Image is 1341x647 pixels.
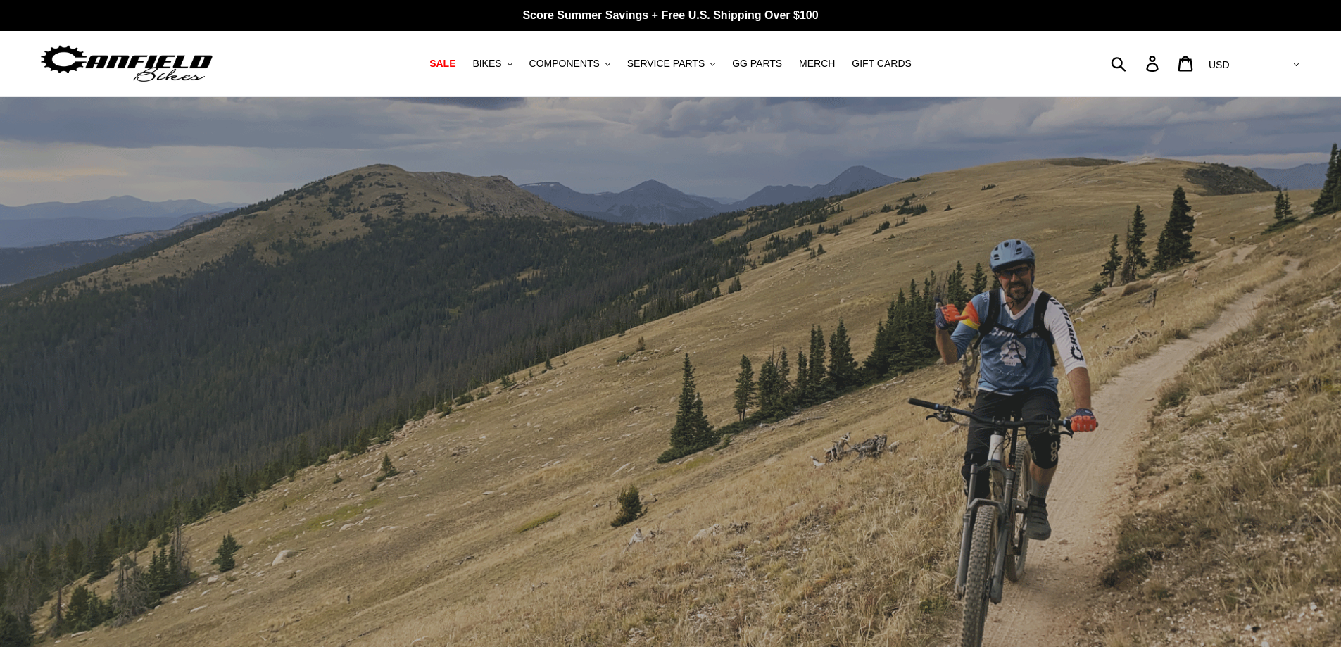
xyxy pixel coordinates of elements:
[422,54,462,73] a: SALE
[725,54,789,73] a: GG PARTS
[472,58,501,70] span: BIKES
[732,58,782,70] span: GG PARTS
[429,58,455,70] span: SALE
[1119,48,1154,79] input: Search
[465,54,519,73] button: BIKES
[529,58,600,70] span: COMPONENTS
[39,42,215,86] img: Canfield Bikes
[522,54,617,73] button: COMPONENTS
[620,54,722,73] button: SERVICE PARTS
[627,58,705,70] span: SERVICE PARTS
[792,54,842,73] a: MERCH
[852,58,912,70] span: GIFT CARDS
[845,54,919,73] a: GIFT CARDS
[799,58,835,70] span: MERCH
